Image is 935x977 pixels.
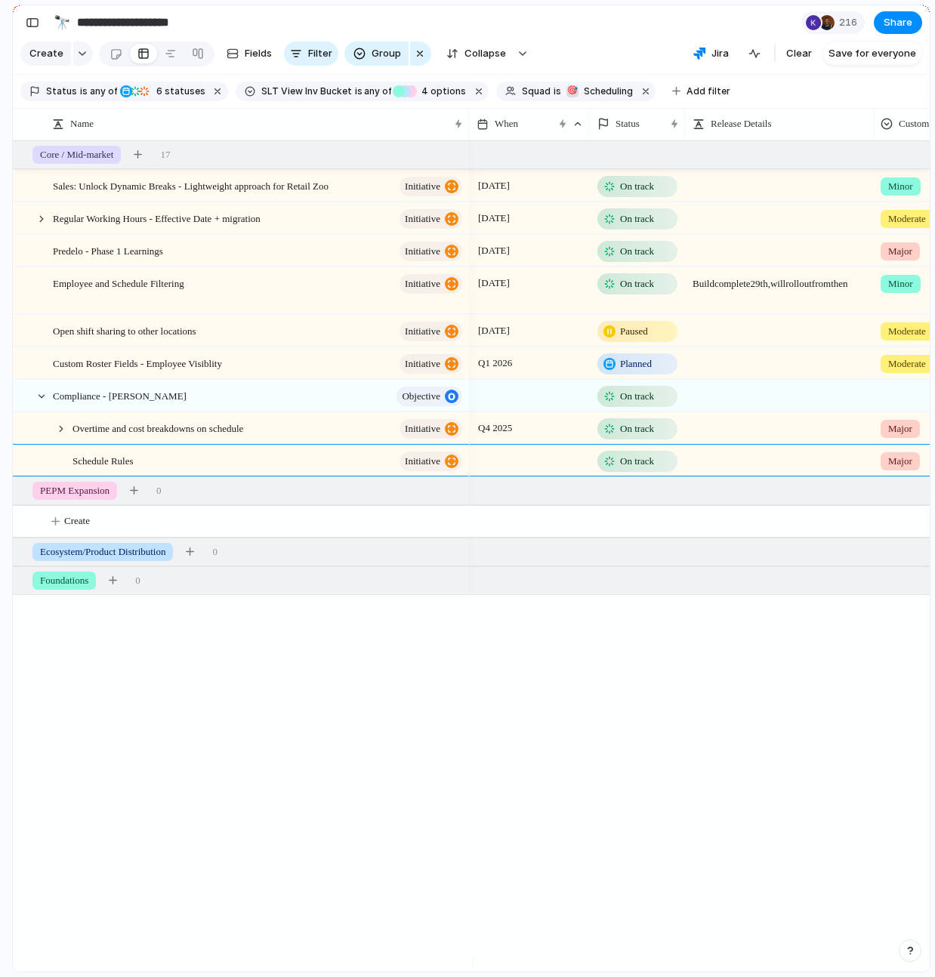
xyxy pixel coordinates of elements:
[53,274,184,291] span: Employee and Schedule Filtering
[40,544,165,559] span: Ecosystem/Product Distribution
[829,46,916,61] span: Save for everyone
[245,46,272,61] span: Fields
[221,42,278,66] button: Fields
[464,46,506,61] span: Collapse
[355,85,363,98] span: is
[888,211,926,227] span: Moderate
[839,15,862,30] span: 216
[363,85,392,98] span: any of
[80,85,88,98] span: is
[261,85,352,98] span: SLT View Inv Bucket
[73,452,134,469] span: Schedule Rules
[40,573,88,588] span: Foundations
[888,421,912,436] span: Major
[344,42,409,66] button: Group
[780,42,818,66] button: Clear
[566,85,579,97] div: 🎯
[417,85,466,98] span: options
[563,83,636,100] button: 🎯Scheduling
[53,387,187,404] span: Compliance - [PERSON_NAME]
[70,116,94,131] span: Name
[584,85,633,98] span: Scheduling
[711,116,772,131] span: Release Details
[53,242,163,259] span: Predelo - Phase 1 Learnings
[687,85,730,98] span: Add filter
[786,46,812,61] span: Clear
[352,83,395,100] button: isany of
[884,15,912,30] span: Share
[119,83,208,100] button: 6 statuses
[73,419,243,436] span: Overtime and cost breakdowns on schedule
[88,85,117,98] span: any of
[29,46,63,61] span: Create
[888,324,926,339] span: Moderate
[874,11,922,34] button: Share
[663,81,739,102] button: Add filter
[888,356,926,371] span: Moderate
[308,46,332,61] span: Filter
[284,42,338,66] button: Filter
[393,83,469,100] button: 4 options
[888,454,912,469] span: Major
[50,11,74,35] button: 🔭
[687,42,735,65] button: Jira
[53,322,196,339] span: Open shift sharing to other locations
[135,573,140,588] span: 0
[888,276,913,291] span: Minor
[711,46,729,61] span: Jira
[522,85,551,98] span: Squad
[152,85,205,98] span: statuses
[46,85,77,98] span: Status
[40,483,110,498] span: PEPM Expansion
[54,12,70,32] div: 🔭
[417,85,430,97] span: 4
[888,244,912,259] span: Major
[20,42,71,66] button: Create
[437,42,514,66] button: Collapse
[77,83,120,100] button: isany of
[687,268,873,291] span: Build complete 29th, will rollout from then
[554,85,561,98] span: is
[152,85,165,97] span: 6
[822,42,922,66] button: Save for everyone
[551,83,564,100] button: is
[372,46,401,61] span: Group
[888,179,913,194] span: Minor
[64,513,90,529] span: Create
[40,147,113,162] span: Core / Mid-market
